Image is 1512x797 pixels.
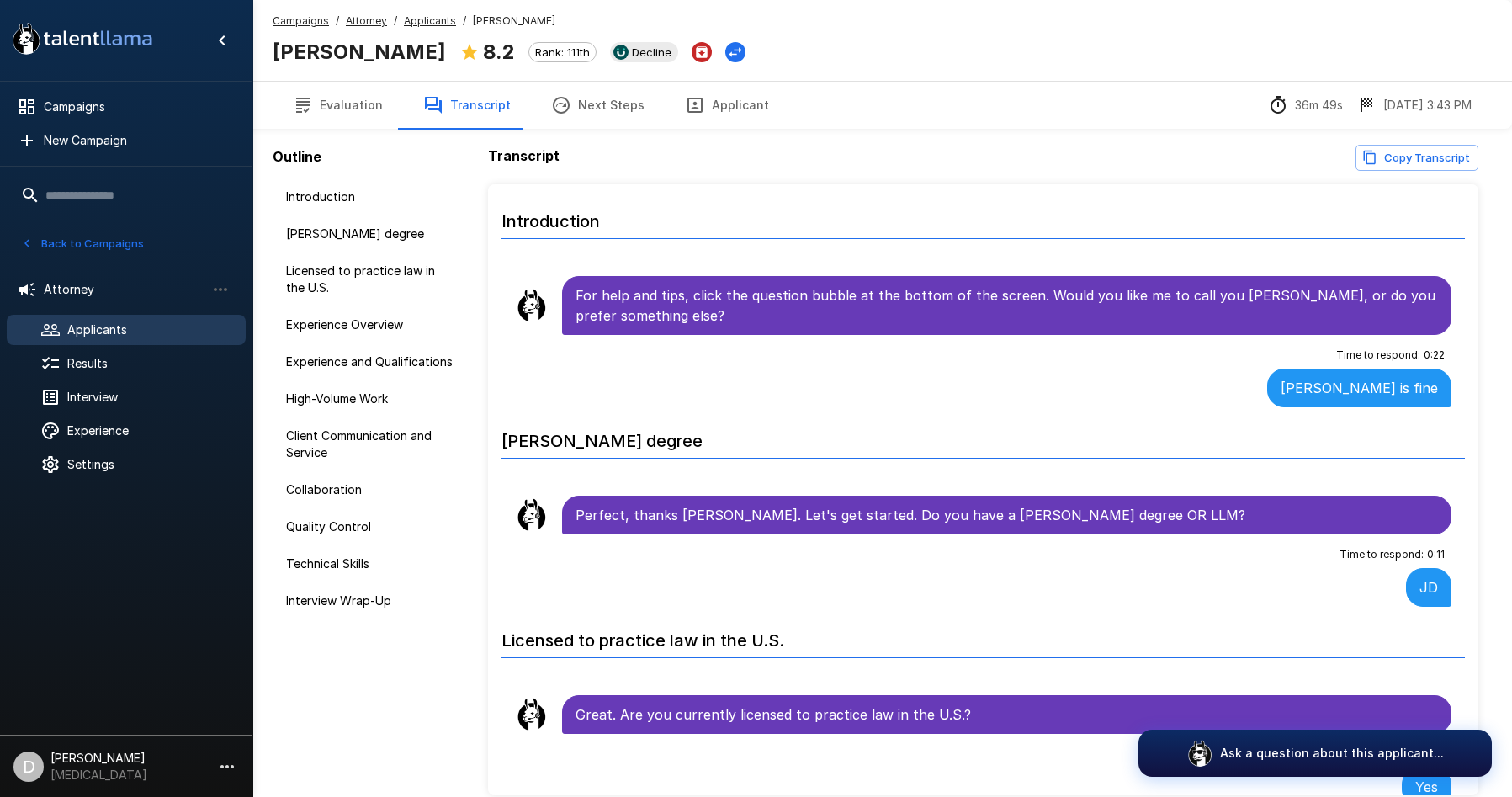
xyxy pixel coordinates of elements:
span: 0 : 11 [1427,546,1445,563]
div: Client Communication and Service [273,421,468,468]
img: llama_clean.png [515,498,549,532]
button: Next Steps [531,82,665,129]
img: ukg_logo.jpeg [613,45,629,60]
button: Copy Transcript [1355,145,1478,171]
p: Ask a question about this applicant... [1220,745,1444,762]
span: Interview Wrap-Up [286,592,454,609]
div: Collaboration [273,475,468,505]
span: Time to respond : [1340,546,1424,563]
p: For help and tips, click the question bubble at the bottom of the screen. Would you like me to ca... [576,285,1438,326]
span: Decline [625,45,678,59]
h6: Introduction [501,194,1465,239]
div: [PERSON_NAME] degree [273,219,468,249]
span: / [463,13,466,29]
span: Introduction [286,189,454,205]
span: [PERSON_NAME] [473,13,555,29]
img: logo_glasses@2x.png [1186,740,1213,767]
u: Applicants [404,14,456,27]
b: [PERSON_NAME] [273,40,446,64]
div: Technical Skills [273,549,468,579]
div: High-Volume Work [273,384,468,414]
p: JD [1419,577,1438,598]
button: Transcript [403,82,531,129]
span: Experience and Qualifications [286,353,454,370]
u: Campaigns [273,14,329,27]
b: 8.2 [483,40,515,64]
div: Quality Control [273,512,468,542]
span: / [394,13,397,29]
div: Experience Overview [273,310,468,340]
img: llama_clean.png [515,289,549,322]
button: Change Stage [725,42,745,62]
div: View profile in UKG [610,42,678,62]
span: Collaboration [286,481,454,498]
b: Outline [273,148,321,165]
span: / [336,13,339,29]
u: Attorney [346,14,387,27]
span: Licensed to practice law in the U.S. [286,263,454,296]
button: Evaluation [273,82,403,129]
p: [DATE] 3:43 PM [1383,97,1472,114]
span: Client Communication and Service [286,428,454,461]
div: Interview Wrap-Up [273,586,468,616]
p: Yes [1415,777,1438,797]
p: Perfect, thanks [PERSON_NAME]. Let's get started. Do you have a [PERSON_NAME] degree OR LLM? [576,505,1438,525]
span: Technical Skills [286,555,454,572]
span: Rank: 111th [529,45,596,59]
p: Great. Are you currently licensed to practice law in the U.S.? [576,704,1438,725]
div: The time between starting and completing the interview [1268,95,1343,115]
div: Introduction [273,182,468,212]
img: llama_clean.png [515,698,549,731]
span: [PERSON_NAME] degree [286,226,454,242]
p: [PERSON_NAME] is fine [1281,378,1438,398]
div: The date and time when the interview was completed [1356,95,1472,115]
span: Time to respond : [1336,347,1420,364]
span: Experience Overview [286,316,454,333]
p: 36m 49s [1295,97,1343,114]
h6: Licensed to practice law in the U.S. [501,614,1465,658]
span: Quality Control [286,518,454,535]
h6: [PERSON_NAME] degree [501,414,1465,459]
b: Transcript [488,147,560,164]
div: Experience and Qualifications [273,347,468,377]
span: 0 : 22 [1424,347,1445,364]
div: Licensed to practice law in the U.S. [273,256,468,303]
button: Applicant [665,82,789,129]
span: High-Volume Work [286,391,454,407]
button: Ask a question about this applicant... [1138,730,1492,777]
button: Archive Applicant [692,42,712,62]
